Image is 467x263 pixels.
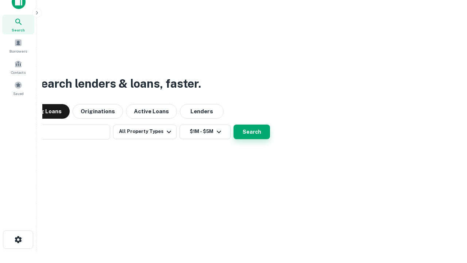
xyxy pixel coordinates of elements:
[180,104,224,119] button: Lenders
[9,48,27,54] span: Borrowers
[11,69,26,75] span: Contacts
[113,125,177,139] button: All Property Types
[2,78,34,98] a: Saved
[431,205,467,240] iframe: Chat Widget
[2,15,34,34] a: Search
[2,57,34,77] a: Contacts
[2,36,34,56] a: Borrowers
[126,104,177,119] button: Active Loans
[33,75,201,92] h3: Search lenders & loans, faster.
[180,125,231,139] button: $1M - $5M
[13,91,24,96] span: Saved
[73,104,123,119] button: Originations
[233,125,270,139] button: Search
[12,27,25,33] span: Search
